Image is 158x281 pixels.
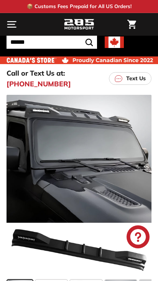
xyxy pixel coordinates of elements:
p: Text Us [126,74,146,83]
a: [PHONE_NUMBER] [7,79,71,89]
p: Call or Text Us at: [7,68,65,78]
a: Cart [123,13,140,35]
img: Logo_285_Motorsport_areodynamics_components [64,18,94,31]
input: Search [7,36,97,49]
a: Text Us [109,72,151,85]
p: 📦 Customs Fees Prepaid for All US Orders! [27,3,132,10]
inbox-online-store-chat: Shopify online store chat [124,225,152,250]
